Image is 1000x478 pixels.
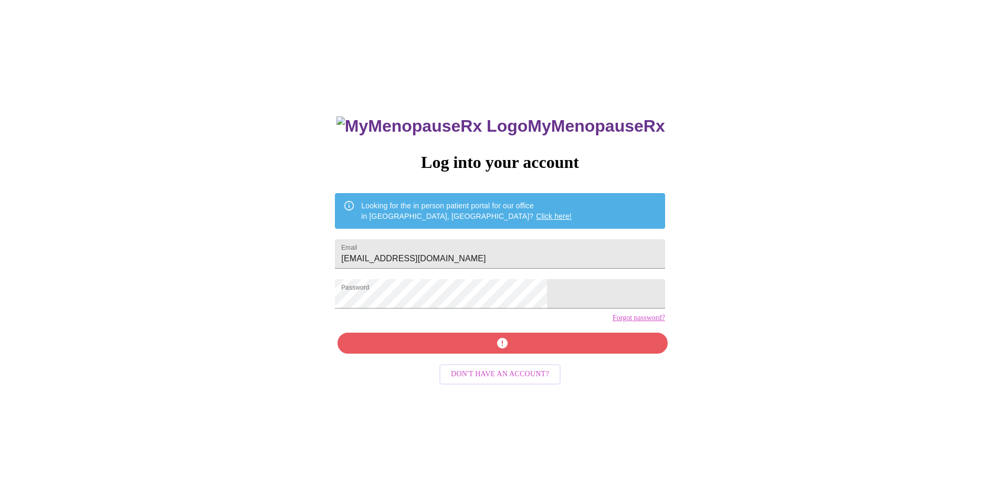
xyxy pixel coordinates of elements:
button: Don't have an account? [439,364,561,385]
img: MyMenopauseRx Logo [336,116,528,136]
a: Click here! [536,212,572,220]
div: Looking for the in person patient portal for our office in [GEOGRAPHIC_DATA], [GEOGRAPHIC_DATA]? [361,196,572,226]
h3: Log into your account [335,153,665,172]
span: Don't have an account? [451,368,549,381]
a: Don't have an account? [437,369,563,378]
h3: MyMenopauseRx [336,116,665,136]
a: Forgot password? [613,314,665,322]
